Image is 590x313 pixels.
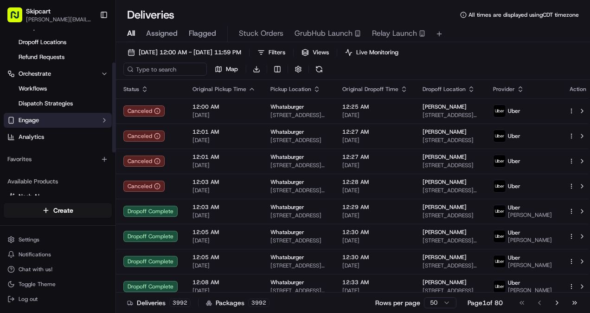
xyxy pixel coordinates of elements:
button: Nash AI [4,189,112,204]
span: Knowledge Base [19,134,71,143]
span: Notifications [19,251,51,258]
span: [PERSON_NAME] [508,236,552,244]
span: Uber [508,254,520,261]
span: [PERSON_NAME] [508,287,552,294]
span: Uber [508,204,520,211]
span: 12:27 AM [342,128,408,136]
span: Analytics [19,133,44,141]
div: Start new chat [32,88,152,98]
button: Skipcart[PERSON_NAME][EMAIL_ADDRESS][PERSON_NAME][DOMAIN_NAME] [4,4,96,26]
span: Whataburger [270,178,304,186]
span: Flagged [189,28,216,39]
span: [STREET_ADDRESS][PERSON_NAME][DATE] [270,187,327,194]
span: Uber [508,279,520,287]
span: 12:05 AM [192,228,256,236]
div: Favorites [4,152,112,167]
span: [DATE] [342,212,408,219]
span: 12:29 AM [342,203,408,211]
img: uber-new-logo.jpeg [494,155,506,167]
span: [STREET_ADDRESS] [423,287,478,294]
div: Packages [206,298,269,307]
span: [DATE] [342,111,408,119]
img: uber-new-logo.jpeg [494,230,506,242]
button: Chat with us! [4,263,112,276]
button: Start new chat [158,91,169,102]
button: Skipcart [26,7,51,16]
div: We're available if you need us! [32,98,117,105]
span: Whataburger [270,254,304,261]
img: uber-new-logo.jpeg [494,130,506,142]
span: 12:03 AM [192,203,256,211]
span: [PERSON_NAME] [423,228,467,236]
button: Canceled [123,181,165,192]
span: [DATE] [342,237,408,244]
span: [DATE] [342,262,408,269]
span: Relay Launch [372,28,417,39]
span: [DATE] [192,237,256,244]
img: uber-new-logo.jpeg [494,205,506,217]
span: Live Monitoring [356,48,398,57]
span: Orchestrate [19,70,51,78]
span: [DATE] [192,212,256,219]
button: Create [4,203,112,218]
span: [PERSON_NAME] [423,153,467,161]
span: [STREET_ADDRESS][PERSON_NAME] [423,111,478,119]
span: Dropoff Locations [19,38,66,46]
span: Whataburger [270,103,304,111]
span: Uber [508,183,520,190]
a: Dropoff Locations [15,36,101,49]
span: Log out [19,295,38,303]
span: [STREET_ADDRESS] [270,237,327,244]
h1: Deliveries [127,7,174,22]
span: [DATE] [192,187,256,194]
span: Create [53,206,73,215]
span: [PERSON_NAME] [423,254,467,261]
span: Provider [493,85,515,93]
a: 📗Knowledge Base [6,130,75,147]
span: [DATE] [192,111,256,119]
span: Workflows [19,85,47,93]
span: [STREET_ADDRESS][PERSON_NAME] [270,111,327,119]
div: 💻 [78,135,86,143]
button: Refresh [313,63,326,76]
button: Toggle Theme [4,278,112,291]
span: [PERSON_NAME] [423,279,467,286]
img: uber-new-logo.jpeg [494,180,506,192]
span: [STREET_ADDRESS] [270,212,327,219]
span: Uber [508,132,520,140]
span: [STREET_ADDRESS][PERSON_NAME] [423,262,478,269]
button: Live Monitoring [341,46,403,59]
span: [DATE] [192,262,256,269]
p: Rows per page [375,298,420,307]
span: Pylon [92,157,112,164]
span: Whataburger [270,153,304,161]
span: [DATE] [342,137,408,144]
span: 12:03 AM [192,178,256,186]
button: [PERSON_NAME][EMAIL_ADDRESS][PERSON_NAME][DOMAIN_NAME] [26,16,92,23]
span: All [127,28,135,39]
span: [STREET_ADDRESS][US_STATE] [270,287,327,294]
span: 12:30 AM [342,254,408,261]
span: Whataburger [270,228,304,236]
span: 12:27 AM [342,153,408,161]
span: [STREET_ADDRESS][PERSON_NAME][DATE] [423,187,478,194]
span: All times are displayed using CDT timezone [468,11,579,19]
span: [STREET_ADDRESS][PERSON_NAME] [270,262,327,269]
span: [PERSON_NAME] [423,178,467,186]
span: [STREET_ADDRESS] [270,137,327,144]
button: Filters [253,46,289,59]
span: Views [313,48,329,57]
span: 12:28 AM [342,178,408,186]
div: Canceled [123,156,165,167]
span: 12:25 AM [342,103,408,111]
button: Canceled [123,130,165,142]
span: [DATE] [192,162,256,169]
a: Refund Requests [15,51,101,64]
div: Action [568,85,588,93]
button: Views [297,46,333,59]
div: 3992 [248,299,269,307]
span: [STREET_ADDRESS] [423,162,478,169]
